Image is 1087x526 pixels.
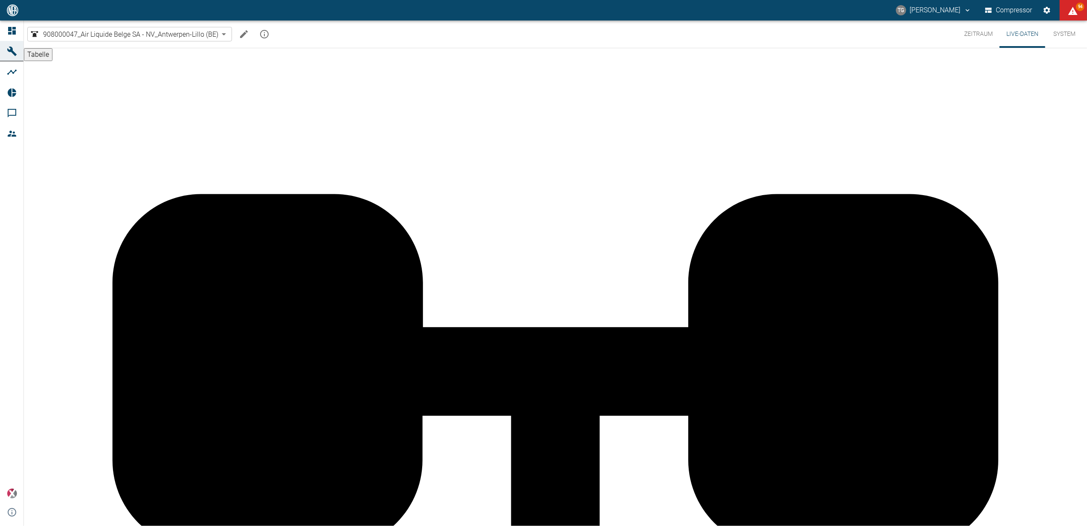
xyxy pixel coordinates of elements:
button: thomas.gregoir@neuman-esser.com [895,3,973,18]
button: Live-Daten [1000,20,1045,48]
button: Tabelle [24,48,52,61]
span: 908000047_Air Liquide Belge SA - NV_Antwerpen-Lillo (BE) [43,29,218,39]
button: mission info [256,26,273,43]
span: 94 [1076,3,1084,11]
img: logo [6,4,19,16]
button: Zeitraum [957,20,1000,48]
a: 908000047_Air Liquide Belge SA - NV_Antwerpen-Lillo (BE) [29,29,218,39]
div: TG [896,5,906,15]
button: Machine bearbeiten [235,26,252,43]
button: Compressor [983,3,1034,18]
button: Einstellungen [1039,3,1055,18]
img: Xplore Logo [7,488,17,499]
button: System [1045,20,1084,48]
